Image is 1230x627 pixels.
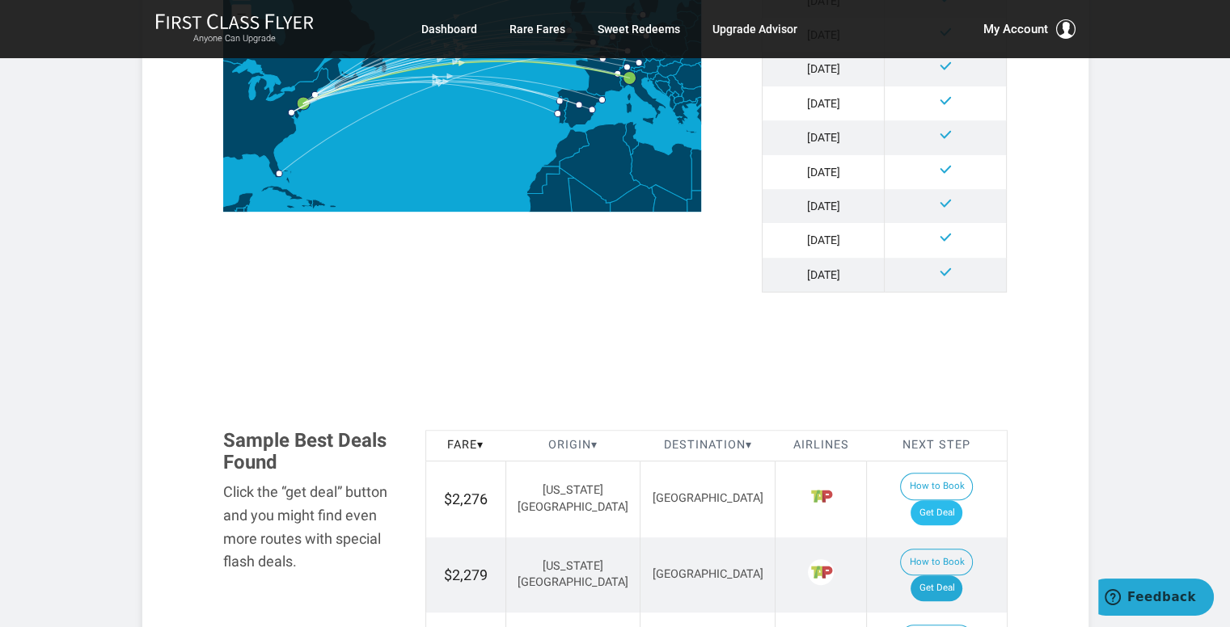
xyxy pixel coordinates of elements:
[657,61,683,77] path: Hungary
[640,431,776,461] th: Destination
[763,86,885,120] td: [DATE]
[983,19,1048,39] span: My Account
[518,559,628,590] span: [US_STATE][GEOGRAPHIC_DATA]
[546,178,611,238] path: Mali
[623,121,638,154] path: Tunisia
[776,431,867,461] th: Airlines
[631,58,660,74] path: Austria
[560,123,640,203] path: Algeria
[660,55,683,65] path: Slovakia
[620,69,666,124] path: Italy
[617,21,653,69] path: Germany
[617,65,634,77] path: Switzerland
[746,438,752,452] span: ▾
[526,166,560,195] path: Western Sahara
[589,107,602,113] g: Valencia
[669,95,675,111] path: Albania
[594,184,656,233] path: Niger
[421,15,477,44] a: Dashboard
[155,13,314,45] a: First Class FlyerAnyone Can Upgrade
[808,483,834,509] span: TAP Portugal
[763,258,885,292] td: [DATE]
[425,431,505,461] th: Fare
[655,80,670,94] path: Bosnia and Herzegovina
[276,170,290,177] g: Miami
[311,200,326,209] path: Dominican Republic
[900,473,973,500] button: How to Book
[674,96,683,104] path: Macedonia
[477,438,484,452] span: ▾
[556,96,569,124] path: Portugal
[983,19,1076,39] button: My Account
[286,205,294,208] path: Jamaica
[155,13,314,30] img: First Class Flyer
[667,75,683,96] path: Serbia
[297,97,320,110] g: New York
[505,431,640,461] th: Origin
[542,129,589,166] path: Morocco
[598,96,612,103] g: Barcelona
[623,71,646,84] g: Milan
[302,200,313,208] path: Haiti
[763,52,885,86] td: [DATE]
[526,167,574,221] path: Mauritania
[900,549,973,576] button: How to Book
[681,86,705,102] path: Bulgaria
[630,141,692,200] path: Libya
[867,431,1007,461] th: Next Step
[1098,579,1214,619] iframe: Opens a widget where you can find more information
[598,15,680,44] a: Sweet Redeems
[223,430,401,473] h3: Sample Best Deals Found
[636,59,649,65] g: Munich
[666,90,673,99] path: Montenegro
[518,483,628,514] span: [US_STATE][GEOGRAPHIC_DATA]
[763,120,885,154] td: [DATE]
[556,88,605,128] path: Spain
[712,15,797,44] a: Upgrade Advisor
[653,567,763,581] span: [GEOGRAPHIC_DATA]
[223,481,401,574] div: Click the “get deal” button and you might find even more routes with special flash deals.
[623,64,637,70] g: Zurich
[509,15,565,44] a: Rare Fares
[243,205,247,216] path: Belize
[155,33,314,44] small: Anyone Can Upgrade
[330,205,336,208] path: Puerto Rico
[672,99,697,133] path: Greece
[911,575,962,601] a: Get Deal
[444,566,488,583] span: $2,279
[763,189,885,223] td: [DATE]
[672,91,678,99] path: Kosovo
[911,500,962,526] a: Get Deal
[763,223,885,257] td: [DATE]
[673,63,710,89] path: Romania
[591,438,598,452] span: ▾
[647,71,658,79] path: Slovenia
[288,109,302,116] g: Washington DC
[763,155,885,189] td: [DATE]
[680,38,750,85] path: Ukraine
[653,491,763,505] span: [GEOGRAPHIC_DATA]
[444,490,488,507] span: $2,276
[808,559,834,585] span: TAP Portugal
